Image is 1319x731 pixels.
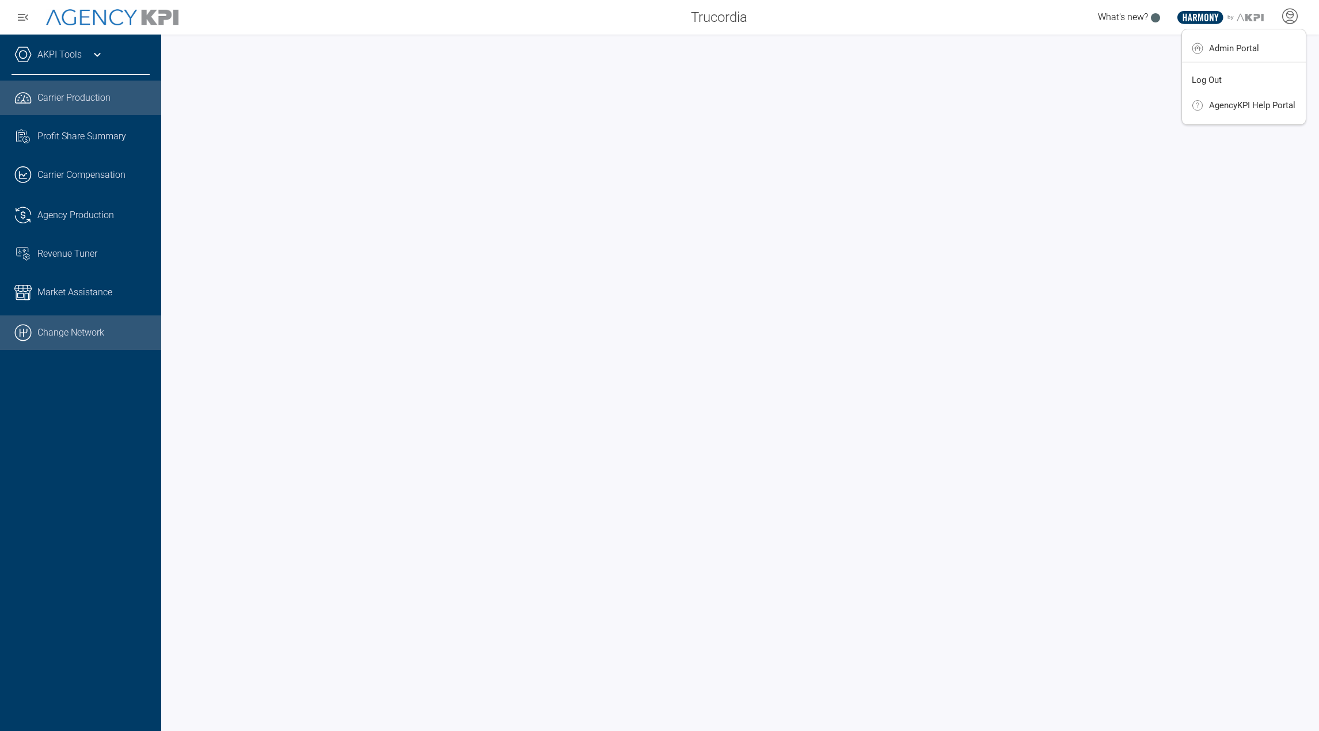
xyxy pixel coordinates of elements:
[46,9,178,26] img: AgencyKPI
[37,285,112,299] span: Market Assistance
[1192,75,1222,85] span: Log Out
[37,208,114,222] span: Agency Production
[37,130,126,143] span: Profit Share Summary
[1209,44,1259,53] span: Admin Portal
[691,7,747,28] span: Trucordia
[37,168,126,182] span: Carrier Compensation
[37,91,111,105] span: Carrier Production
[1209,101,1295,110] span: AgencyKPI Help Portal
[1098,12,1148,22] span: What's new?
[37,247,97,261] span: Revenue Tuner
[37,48,82,62] a: AKPI Tools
